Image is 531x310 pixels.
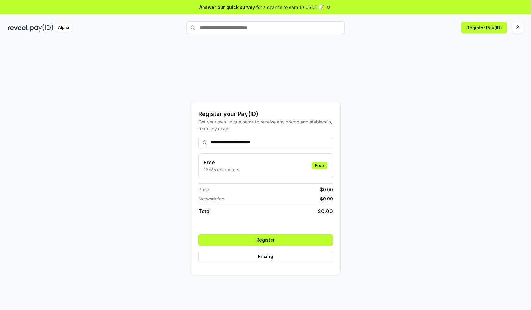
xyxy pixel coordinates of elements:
span: $ 0.00 [320,186,333,193]
button: Register [198,234,333,246]
span: Network fee [198,195,224,202]
div: Alpha [55,24,72,32]
p: 13-25 characters [204,166,239,173]
img: pay_id [30,24,53,32]
div: Free [312,162,327,169]
span: Price [198,186,209,193]
div: Register your Pay(ID) [198,110,333,118]
span: for a chance to earn 10 USDT 📝 [256,4,324,10]
h3: Free [204,159,239,166]
span: $ 0.00 [318,207,333,215]
div: Get your own unique name to receive any crypto and stablecoin, from any chain [198,118,333,132]
button: Register Pay(ID) [461,22,507,33]
img: reveel_dark [8,24,29,32]
button: Pricing [198,251,333,262]
span: $ 0.00 [320,195,333,202]
span: Total [198,207,211,215]
span: Answer our quick survey [199,4,255,10]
